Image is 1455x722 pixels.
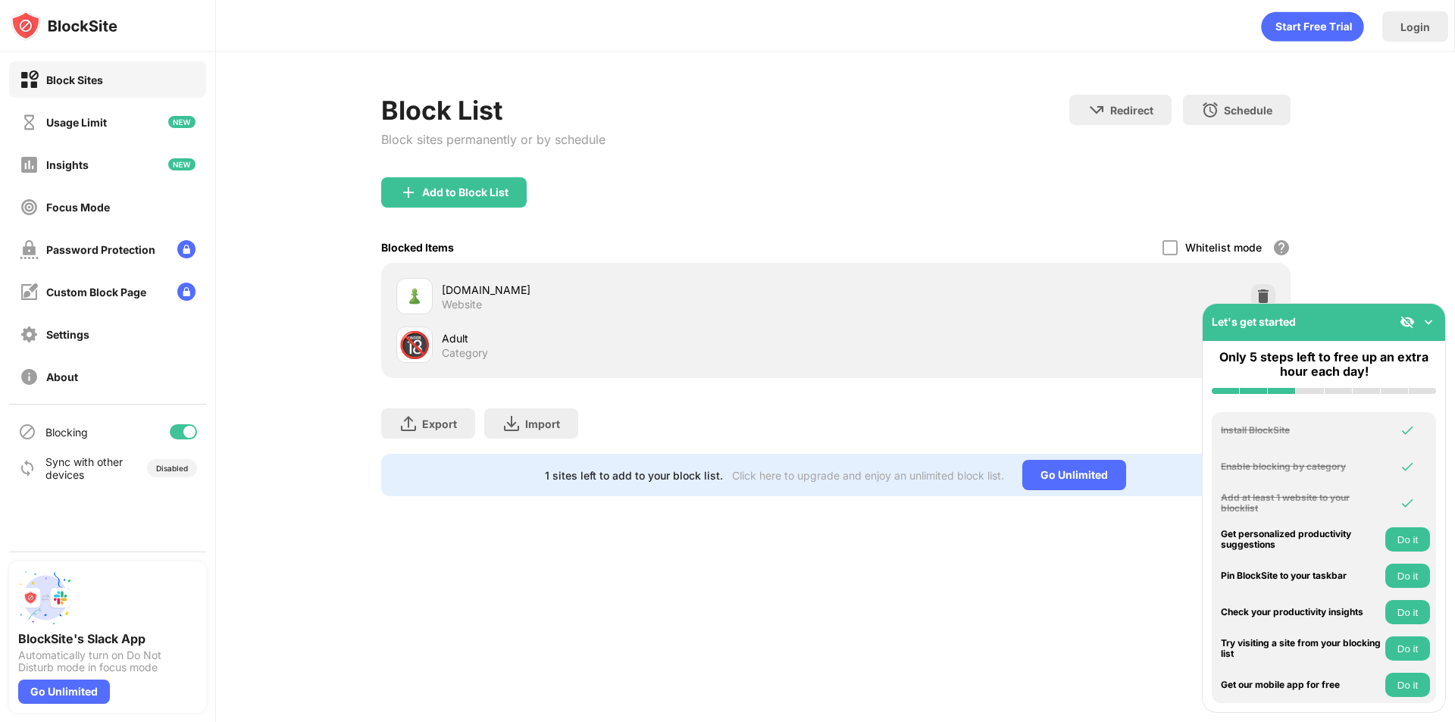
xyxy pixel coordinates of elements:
div: Get our mobile app for free [1221,680,1381,690]
div: Check your productivity insights [1221,607,1381,617]
div: Sync with other devices [45,455,124,481]
div: Let's get started [1212,315,1296,328]
img: eye-not-visible.svg [1400,314,1415,330]
div: Category [442,346,488,360]
img: sync-icon.svg [18,459,36,477]
img: settings-off.svg [20,325,39,344]
img: blocking-icon.svg [18,423,36,441]
div: Go Unlimited [18,680,110,704]
div: Adult [442,330,836,346]
img: omni-check.svg [1400,423,1415,438]
img: time-usage-off.svg [20,113,39,132]
div: Import [525,417,560,430]
img: block-on.svg [20,70,39,89]
div: Pin BlockSite to your taskbar [1221,570,1381,581]
div: Try visiting a site from your blocking list [1221,638,1381,660]
div: Blocking [45,426,88,439]
img: new-icon.svg [168,116,196,128]
div: Settings [46,328,89,341]
img: lock-menu.svg [177,240,196,258]
div: Block Sites [46,73,103,86]
div: Click here to upgrade and enjoy an unlimited block list. [732,469,1004,482]
img: customize-block-page-off.svg [20,283,39,302]
div: Get personalized productivity suggestions [1221,529,1381,551]
div: BlockSite's Slack App [18,631,197,646]
div: Block List [381,95,605,126]
div: Schedule [1224,104,1272,117]
div: Disabled [156,464,188,473]
div: Focus Mode [46,201,110,214]
button: Do it [1385,600,1430,624]
img: insights-off.svg [20,155,39,174]
button: Do it [1385,527,1430,552]
div: Add to Block List [422,186,508,198]
div: Export [422,417,457,430]
div: Login [1400,20,1430,33]
div: Enable blocking by category [1221,461,1381,472]
div: Usage Limit [46,116,107,129]
div: About [46,370,78,383]
img: push-slack.svg [18,570,73,625]
img: omni-check.svg [1400,495,1415,511]
div: Automatically turn on Do Not Disturb mode in focus mode [18,649,197,674]
div: Custom Block Page [46,286,146,298]
img: omni-setup-toggle.svg [1421,314,1436,330]
img: password-protection-off.svg [20,240,39,259]
div: Only 5 steps left to free up an extra hour each day! [1212,350,1436,379]
img: omni-check.svg [1400,459,1415,474]
div: Whitelist mode [1185,241,1262,254]
img: about-off.svg [20,367,39,386]
div: animation [1261,11,1364,42]
button: Do it [1385,673,1430,697]
div: Install BlockSite [1221,425,1381,436]
div: Go Unlimited [1022,460,1126,490]
div: Insights [46,158,89,171]
div: Add at least 1 website to your blocklist [1221,492,1381,514]
div: 🔞 [399,330,430,361]
div: Block sites permanently or by schedule [381,132,605,147]
img: logo-blocksite.svg [11,11,117,41]
div: 1 sites left to add to your block list. [545,469,723,482]
img: focus-off.svg [20,198,39,217]
div: Website [442,298,482,311]
div: Blocked Items [381,241,454,254]
button: Do it [1385,636,1430,661]
div: Password Protection [46,243,155,256]
div: [DOMAIN_NAME] [442,282,836,298]
img: favicons [405,287,424,305]
button: Do it [1385,564,1430,588]
img: lock-menu.svg [177,283,196,301]
img: new-icon.svg [168,158,196,170]
div: Redirect [1110,104,1153,117]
